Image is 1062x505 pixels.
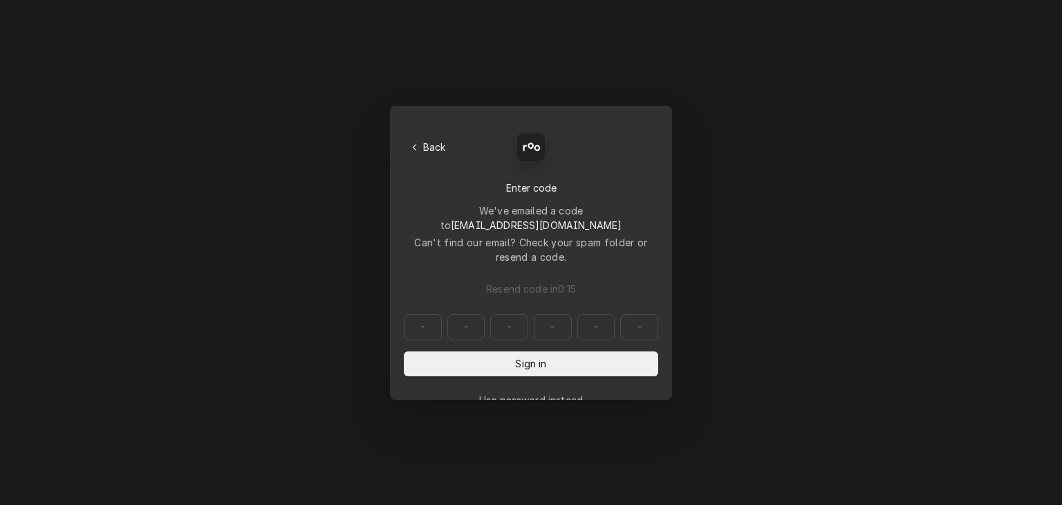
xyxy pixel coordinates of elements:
span: Sign in [512,356,549,371]
a: Go to Email and password form [479,393,583,407]
span: Resend code in 0 : 15 [483,282,579,296]
button: Sign in [404,351,658,376]
button: Back [404,138,454,157]
div: We've emailed a code [404,203,658,232]
span: Back [420,140,449,154]
div: Enter code [404,181,658,195]
span: to [440,219,622,231]
button: Resend code in0:15 [404,277,658,302]
span: [EMAIL_ADDRESS][DOMAIN_NAME] [451,219,622,231]
div: Can't find our email? Check your spam folder or resend a code. [404,235,658,264]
